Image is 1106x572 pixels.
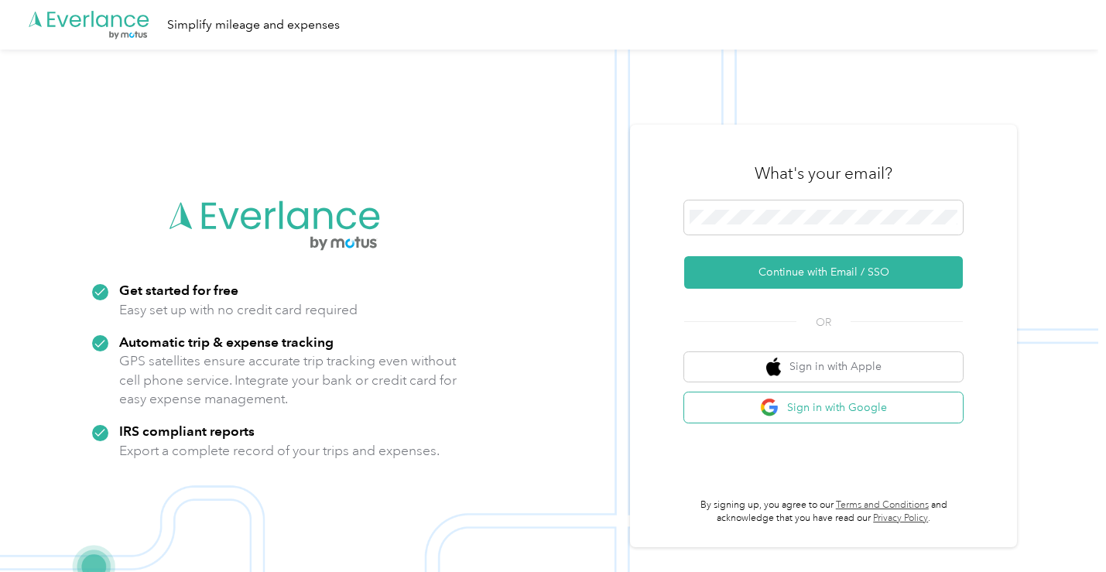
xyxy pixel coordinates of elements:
a: Terms and Conditions [836,499,929,511]
h3: What's your email? [755,163,892,184]
p: Export a complete record of your trips and expenses. [119,441,440,461]
p: GPS satellites ensure accurate trip tracking even without cell phone service. Integrate your bank... [119,351,457,409]
img: apple logo [766,358,782,377]
button: Continue with Email / SSO [684,256,963,289]
strong: IRS compliant reports [119,423,255,439]
strong: Automatic trip & expense tracking [119,334,334,350]
a: Privacy Policy [873,512,928,524]
button: google logoSign in with Google [684,392,963,423]
p: Easy set up with no credit card required [119,300,358,320]
div: Simplify mileage and expenses [167,15,340,35]
p: By signing up, you agree to our and acknowledge that you have read our . [684,498,963,526]
button: apple logoSign in with Apple [684,352,963,382]
span: OR [796,314,851,331]
strong: Get started for free [119,282,238,298]
img: google logo [760,398,779,417]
